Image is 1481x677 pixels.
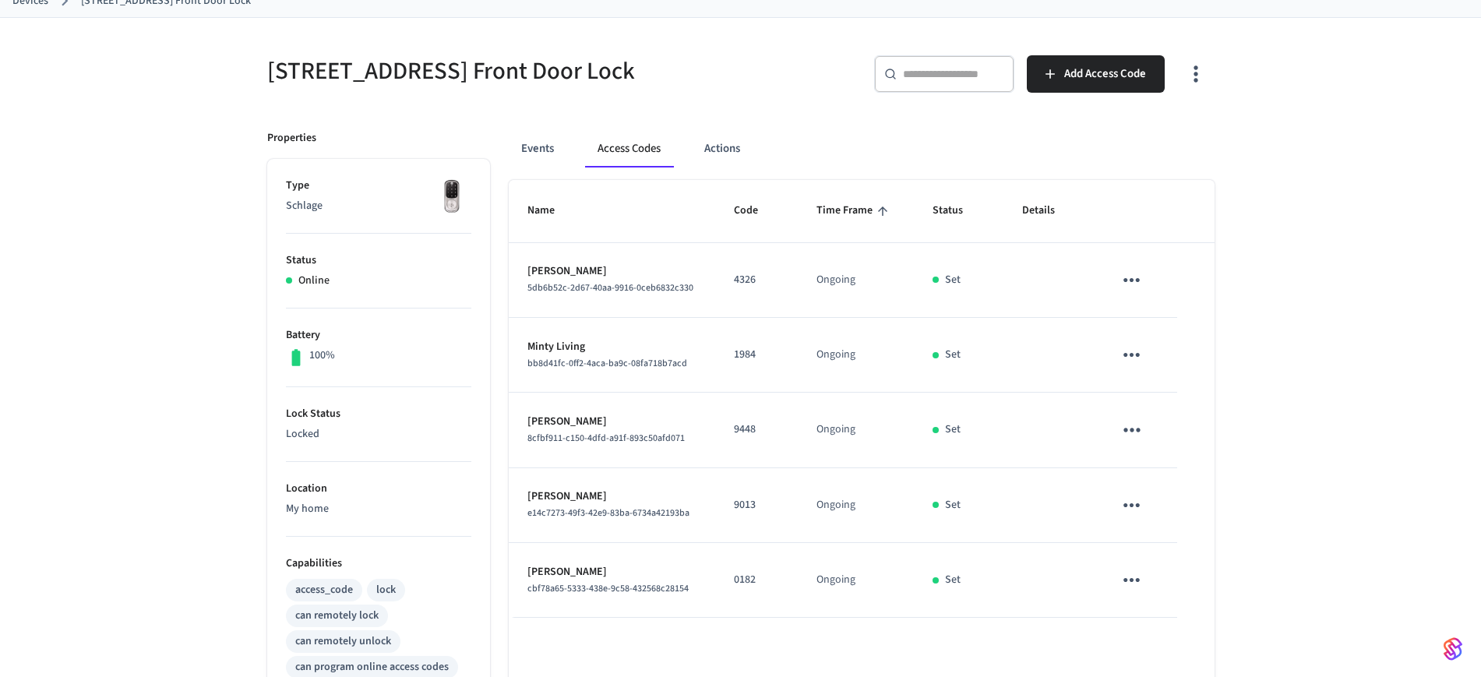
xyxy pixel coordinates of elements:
div: ant example [509,130,1215,167]
span: Name [527,199,575,223]
table: sticky table [509,180,1215,618]
p: Lock Status [286,406,471,422]
p: Locked [286,426,471,443]
p: [PERSON_NAME] [527,564,696,580]
span: bb8d41fc-0ff2-4aca-ba9c-08fa718b7acd [527,357,687,370]
span: 5db6b52c-2d67-40aa-9916-0ceb6832c330 [527,281,693,294]
p: Battery [286,327,471,344]
td: Ongoing [798,243,913,318]
p: 100% [309,347,335,364]
span: Status [933,199,983,223]
h5: [STREET_ADDRESS] Front Door Lock [267,55,732,87]
p: Set [945,497,961,513]
p: 4326 [734,272,780,288]
p: [PERSON_NAME] [527,414,696,430]
p: Set [945,272,961,288]
p: Properties [267,130,316,146]
div: access_code [295,582,353,598]
div: lock [376,582,396,598]
p: Type [286,178,471,194]
p: Capabilities [286,555,471,572]
p: Set [945,347,961,363]
div: can remotely lock [295,608,379,624]
span: Add Access Code [1064,64,1146,84]
p: 0182 [734,572,780,588]
span: cbf78a65-5333-438e-9c58-432568c28154 [527,582,689,595]
td: Ongoing [798,393,913,467]
td: Ongoing [798,318,913,393]
p: Set [945,421,961,438]
p: 9448 [734,421,780,438]
p: [PERSON_NAME] [527,488,696,505]
p: My home [286,501,471,517]
img: Yale Assure Touchscreen Wifi Smart Lock, Satin Nickel, Front [432,178,471,217]
p: Status [286,252,471,269]
td: Ongoing [798,468,913,543]
button: Access Codes [585,130,673,167]
img: SeamLogoGradient.69752ec5.svg [1444,636,1462,661]
button: Actions [692,130,753,167]
div: can remotely unlock [295,633,391,650]
p: Minty Living [527,339,696,355]
p: 1984 [734,347,780,363]
p: Schlage [286,198,471,214]
button: Add Access Code [1027,55,1165,93]
span: Details [1022,199,1075,223]
div: can program online access codes [295,659,449,675]
p: Set [945,572,961,588]
p: 9013 [734,497,780,513]
span: Code [734,199,778,223]
span: e14c7273-49f3-42e9-83ba-6734a42193ba [527,506,689,520]
span: 8cfbf911-c150-4dfd-a91f-893c50afd071 [527,432,685,445]
td: Ongoing [798,543,913,618]
p: Location [286,481,471,497]
span: Time Frame [816,199,893,223]
p: Online [298,273,330,289]
p: [PERSON_NAME] [527,263,696,280]
button: Events [509,130,566,167]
